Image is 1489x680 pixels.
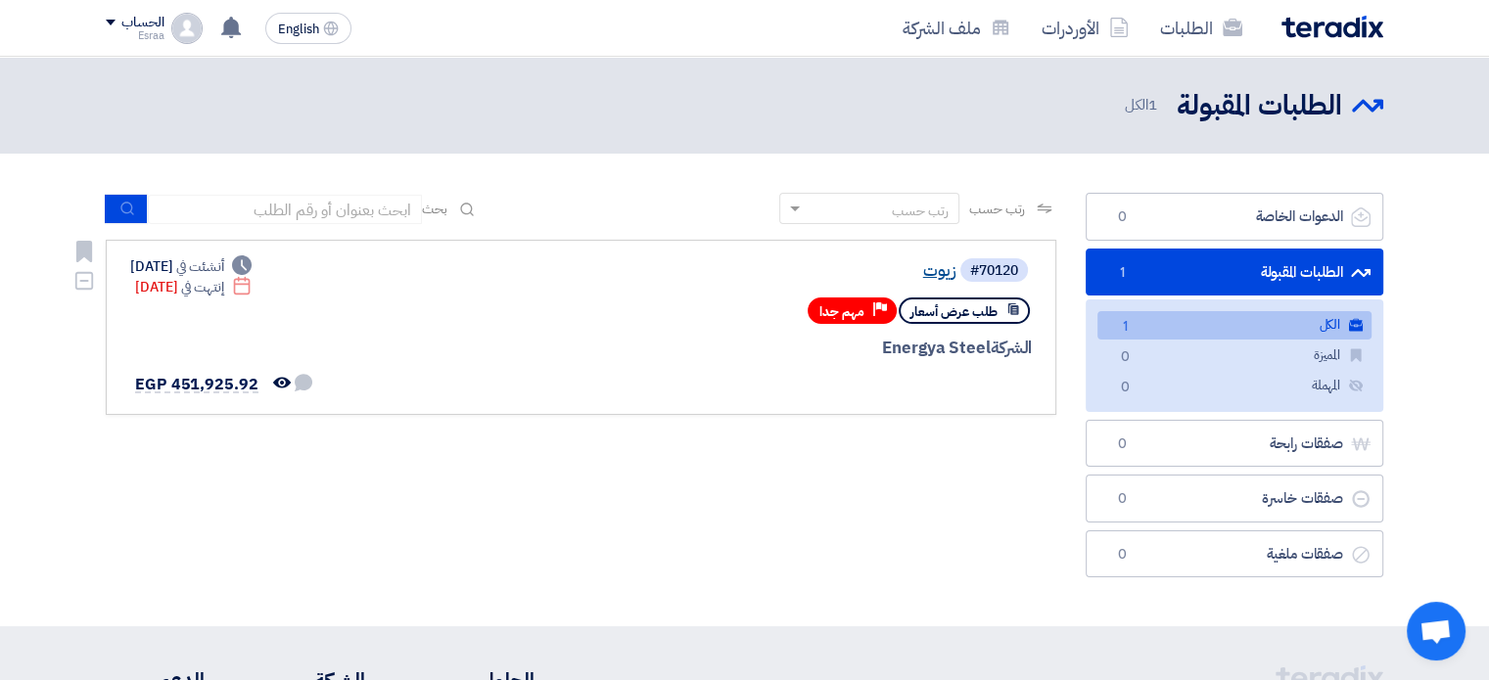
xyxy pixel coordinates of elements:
[1407,602,1466,660] a: Open chat
[135,277,252,297] div: [DATE]
[1110,207,1134,227] span: 0
[1177,87,1342,125] h2: الطلبات المقبولة
[422,199,447,219] span: بحث
[121,15,163,31] div: الحساب
[1097,372,1372,400] a: المهملة
[1281,16,1383,38] img: Teradix logo
[148,195,422,224] input: ابحث بعنوان أو رقم الطلب
[278,23,319,36] span: English
[1086,530,1383,578] a: صفقات ملغية0
[1113,317,1137,338] span: 1
[1097,341,1372,370] a: المميزة
[181,277,223,297] span: إنتهت في
[1113,347,1137,368] span: 0
[1086,475,1383,522] a: صفقات خاسرة0
[130,256,252,277] div: [DATE]
[1124,94,1161,116] span: الكل
[969,199,1025,219] span: رتب حسب
[176,256,223,277] span: أنشئت في
[1110,489,1134,509] span: 0
[1110,434,1134,454] span: 0
[1097,311,1372,340] a: الكل
[1086,193,1383,241] a: الدعوات الخاصة0
[1110,263,1134,283] span: 1
[1144,5,1258,51] a: الطلبات
[265,13,351,44] button: English
[887,5,1026,51] a: ملف الشركة
[1110,545,1134,565] span: 0
[819,302,864,321] span: مهم جدا
[171,13,203,44] img: profile_test.png
[135,373,258,396] span: EGP 451,925.92
[910,302,998,321] span: طلب عرض أسعار
[561,336,1032,361] div: Energya Steel
[565,262,956,280] a: زيوت
[1086,420,1383,468] a: صفقات رابحة0
[991,336,1033,360] span: الشركة
[892,201,949,221] div: رتب حسب
[106,30,163,41] div: Esraa
[1113,378,1137,398] span: 0
[1148,94,1157,115] span: 1
[1086,249,1383,296] a: الطلبات المقبولة1
[970,264,1018,278] div: #70120
[1026,5,1144,51] a: الأوردرات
